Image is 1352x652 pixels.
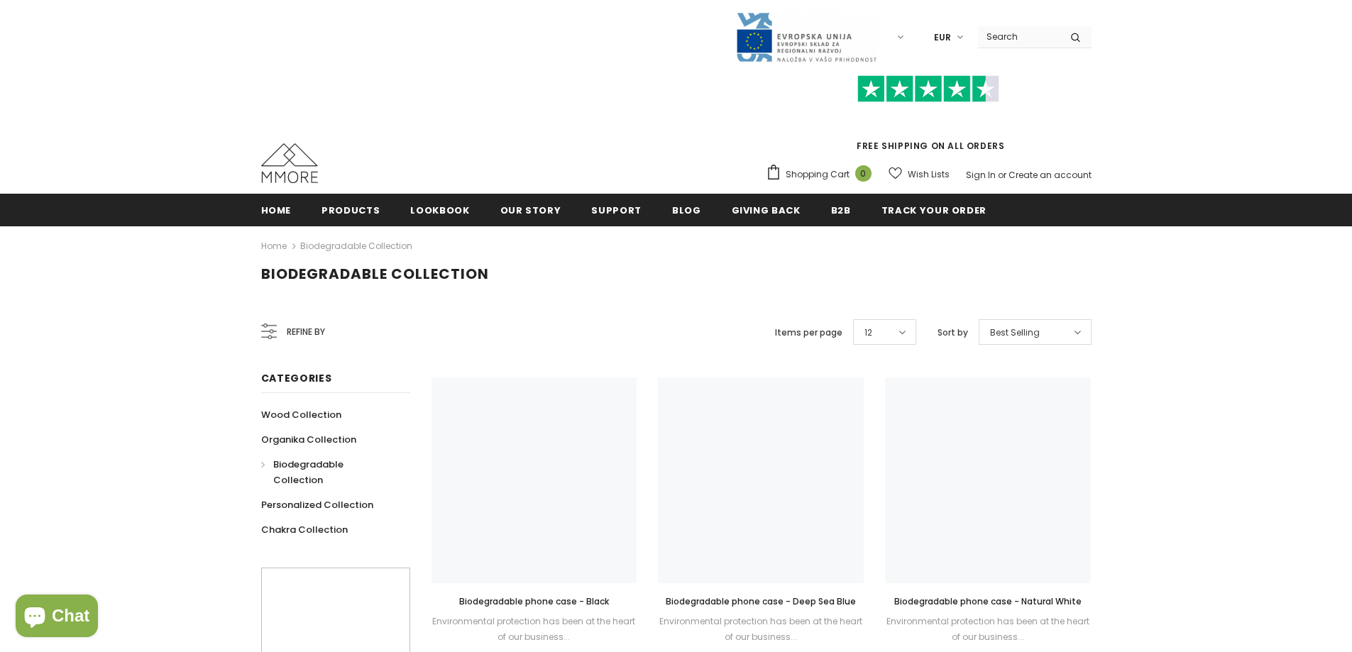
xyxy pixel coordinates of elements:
[410,204,469,217] span: Lookbook
[658,594,864,609] a: Biodegradable phone case - Deep Sea Blue
[735,31,877,43] a: Javni Razpis
[459,595,609,607] span: Biodegradable phone case - Black
[666,595,856,607] span: Biodegradable phone case - Deep Sea Blue
[261,194,292,226] a: Home
[881,194,986,226] a: Track your order
[321,194,380,226] a: Products
[732,204,801,217] span: Giving back
[672,194,701,226] a: Blog
[261,408,341,421] span: Wood Collection
[855,165,872,182] span: 0
[735,11,877,63] img: Javni Razpis
[885,614,1091,645] div: Environmental protection has been at the heart of our business...
[978,26,1060,47] input: Search Site
[658,614,864,645] div: Environmental protection has been at the heart of our business...
[261,492,373,517] a: Personalized Collection
[261,264,489,284] span: Biodegradable Collection
[894,595,1082,607] span: Biodegradable phone case - Natural White
[410,194,469,226] a: Lookbook
[885,594,1091,609] a: Biodegradable phone case - Natural White
[786,167,850,182] span: Shopping Cart
[775,326,842,340] label: Items per page
[889,162,950,187] a: Wish Lists
[591,204,642,217] span: support
[432,594,637,609] a: Biodegradable phone case - Black
[261,371,332,385] span: Categories
[857,75,999,103] img: Trust Pilot Stars
[11,595,102,641] inbox-online-store-chat: Shopify online store chat
[591,194,642,226] a: support
[261,498,373,512] span: Personalized Collection
[831,204,851,217] span: B2B
[261,427,356,452] a: Organika Collection
[881,204,986,217] span: Track your order
[261,523,348,536] span: Chakra Collection
[908,167,950,182] span: Wish Lists
[1008,169,1092,181] a: Create an account
[864,326,872,340] span: 12
[261,402,341,427] a: Wood Collection
[261,204,292,217] span: Home
[261,238,287,255] a: Home
[990,326,1040,340] span: Best Selling
[938,326,968,340] label: Sort by
[261,517,348,542] a: Chakra Collection
[732,194,801,226] a: Giving back
[261,433,356,446] span: Organika Collection
[766,102,1092,139] iframe: Customer reviews powered by Trustpilot
[934,31,951,45] span: EUR
[500,204,561,217] span: Our Story
[321,204,380,217] span: Products
[500,194,561,226] a: Our Story
[966,169,996,181] a: Sign In
[766,164,879,185] a: Shopping Cart 0
[300,240,412,252] a: Biodegradable Collection
[432,614,637,645] div: Environmental protection has been at the heart of our business...
[287,324,325,340] span: Refine by
[998,169,1006,181] span: or
[261,452,395,492] a: Biodegradable Collection
[831,194,851,226] a: B2B
[273,458,344,487] span: Biodegradable Collection
[766,82,1092,152] span: FREE SHIPPING ON ALL ORDERS
[261,143,318,183] img: MMORE Cases
[672,204,701,217] span: Blog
